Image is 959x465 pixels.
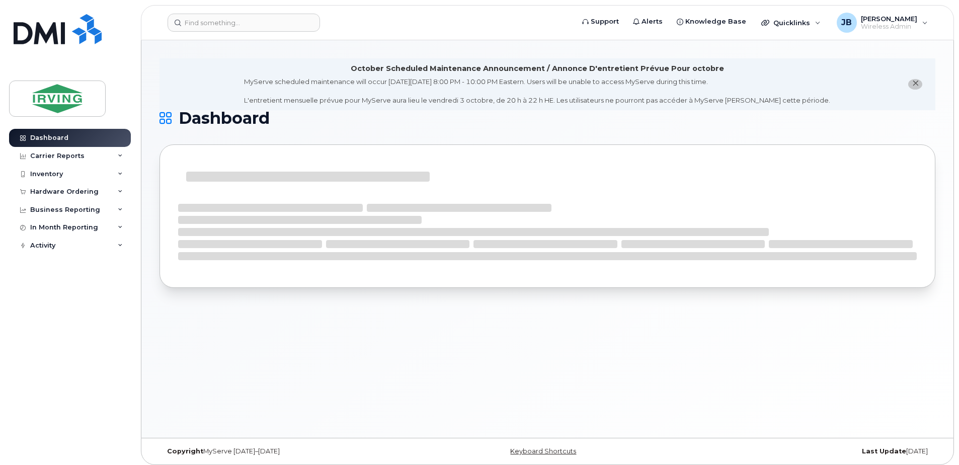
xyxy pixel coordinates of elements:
div: MyServe scheduled maintenance will occur [DATE][DATE] 8:00 PM - 10:00 PM Eastern. Users will be u... [244,77,830,105]
strong: Copyright [167,447,203,455]
span: Dashboard [179,111,270,126]
strong: Last Update [862,447,906,455]
div: October Scheduled Maintenance Announcement / Annonce D'entretient Prévue Pour octobre [351,63,724,74]
div: [DATE] [677,447,935,455]
button: close notification [908,79,922,90]
a: Keyboard Shortcuts [510,447,576,455]
div: MyServe [DATE]–[DATE] [159,447,418,455]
